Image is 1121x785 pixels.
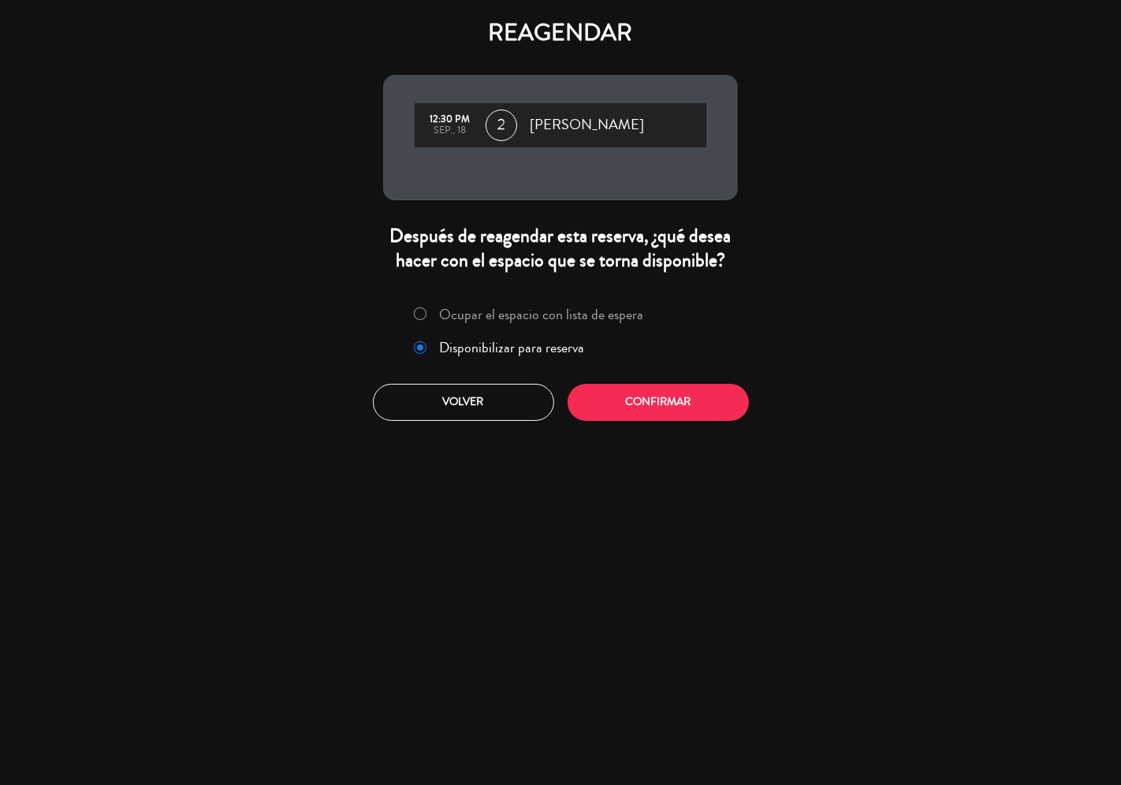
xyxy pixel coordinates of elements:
[383,224,738,273] div: Después de reagendar esta reserva, ¿qué desea hacer con el espacio que se torna disponible?
[486,110,517,141] span: 2
[423,114,478,125] div: 12:30 PM
[373,384,554,421] button: Volver
[568,384,749,421] button: Confirmar
[440,307,644,322] label: Ocupar el espacio con lista de espera
[383,19,738,47] h4: REAGENDAR
[423,125,478,136] div: sep., 18
[440,340,585,355] label: Disponibilizar para reserva
[530,113,644,137] span: [PERSON_NAME]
